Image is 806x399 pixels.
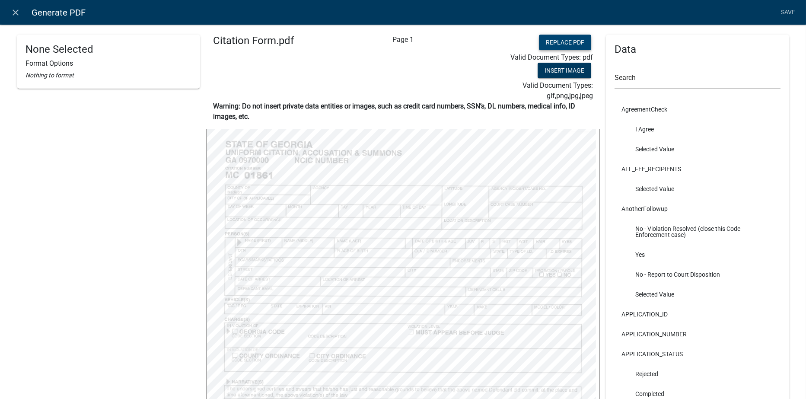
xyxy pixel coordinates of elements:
span: Valid Document Types: gif,png,jpg,jpeg [522,81,593,100]
li: APPLICATION_ID [615,304,781,324]
li: No - Report to Court Disposition [615,265,781,284]
span: Valid Document Types: pdf [510,53,593,61]
span: Page 1 [392,35,414,44]
li: ALL_FEE_RECIPIENTS [615,159,781,179]
i: close [11,7,21,18]
li: Yes [615,245,781,265]
p: Warning: Do not insert private data entities or images, such as credit card numbers, SSN’s, DL nu... [213,101,593,122]
a: Save [777,4,799,21]
button: Insert Image [538,63,591,78]
li: AnotherFollowup [615,199,781,219]
button: Replace PDF [539,35,591,50]
li: APPLICATION_NUMBER [615,324,781,344]
h4: Data [615,43,781,56]
i: Nothing to format [25,72,74,79]
li: APPLICATION_STATUS [615,344,781,364]
li: Selected Value [615,179,781,199]
h4: Citation Form.pdf [213,35,331,47]
li: Rejected [615,364,781,384]
li: Selected Value [615,284,781,304]
li: AgreementCheck [615,99,781,119]
span: Generate PDF [32,4,86,21]
h4: None Selected [25,43,191,56]
li: I Agree [615,119,781,139]
li: Selected Value [615,139,781,159]
li: No - Violation Resolved (close this Code Enforcement case) [615,219,781,245]
h6: Format Options [25,59,191,67]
